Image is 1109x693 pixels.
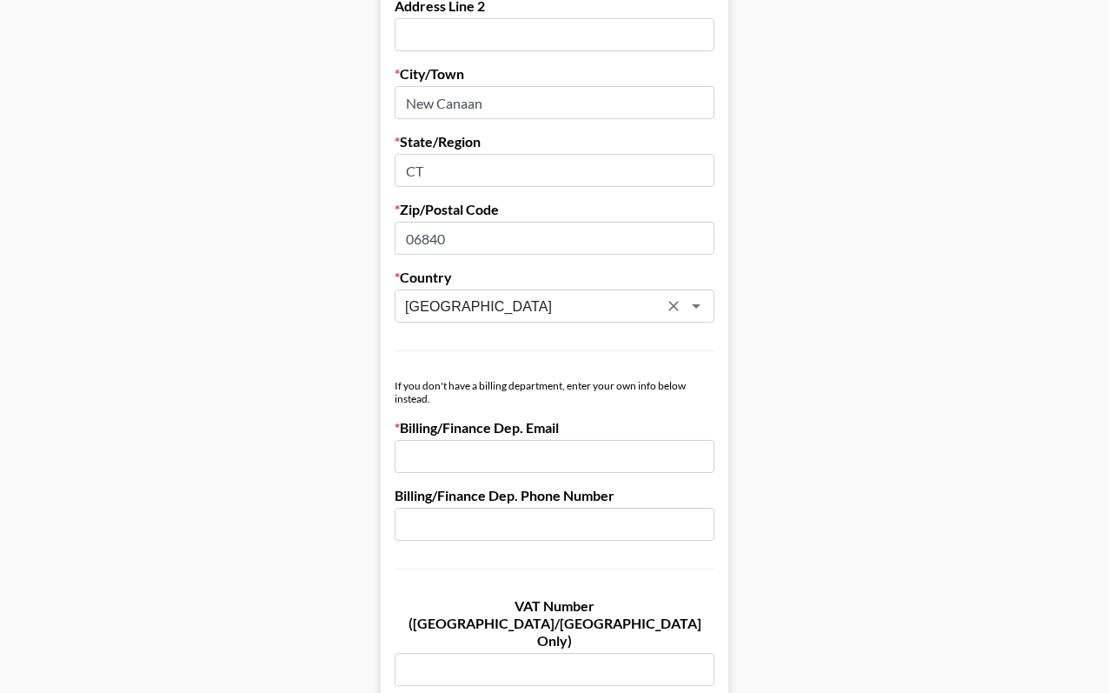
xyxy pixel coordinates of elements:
label: Zip/Postal Code [395,201,714,218]
label: Country [395,269,714,286]
button: Clear [661,294,686,318]
label: Billing/Finance Dep. Email [395,419,714,436]
button: Open [684,294,708,318]
label: State/Region [395,133,714,150]
label: VAT Number ([GEOGRAPHIC_DATA]/[GEOGRAPHIC_DATA] Only) [395,597,714,650]
div: If you don't have a billing department, enter your own info below instead. [395,379,714,405]
label: City/Town [395,65,714,83]
label: Billing/Finance Dep. Phone Number [395,487,714,504]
